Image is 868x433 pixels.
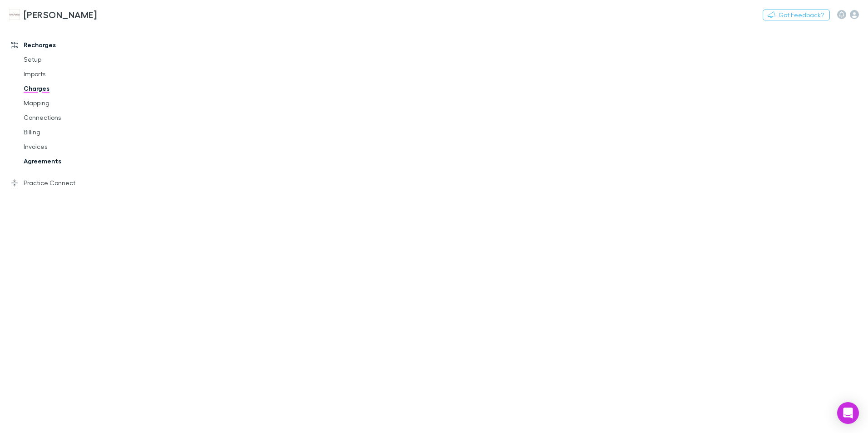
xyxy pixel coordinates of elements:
[24,9,97,20] h3: [PERSON_NAME]
[15,81,123,96] a: Charges
[15,52,123,67] a: Setup
[15,96,123,110] a: Mapping
[15,125,123,139] a: Billing
[4,4,102,25] a: [PERSON_NAME]
[2,38,123,52] a: Recharges
[15,110,123,125] a: Connections
[15,139,123,154] a: Invoices
[763,10,830,20] button: Got Feedback?
[15,67,123,81] a: Imports
[2,176,123,190] a: Practice Connect
[837,402,859,424] div: Open Intercom Messenger
[9,9,20,20] img: Hales Douglass's Logo
[15,154,123,168] a: Agreements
